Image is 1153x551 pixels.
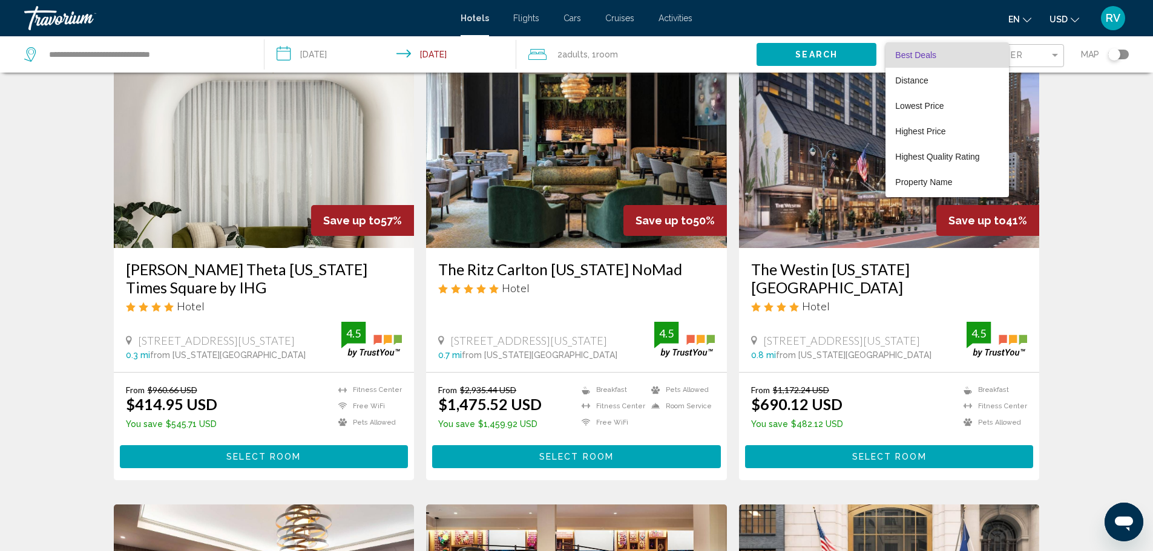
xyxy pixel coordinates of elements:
span: Property Name [895,177,952,187]
div: Sort by [885,42,1008,197]
span: Distance [895,76,928,85]
iframe: Button to launch messaging window [1105,503,1143,541]
span: Highest Quality Rating [895,152,979,161]
span: Highest Price [895,126,945,136]
span: Best Deals [895,50,936,60]
span: Lowest Price [895,101,944,111]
